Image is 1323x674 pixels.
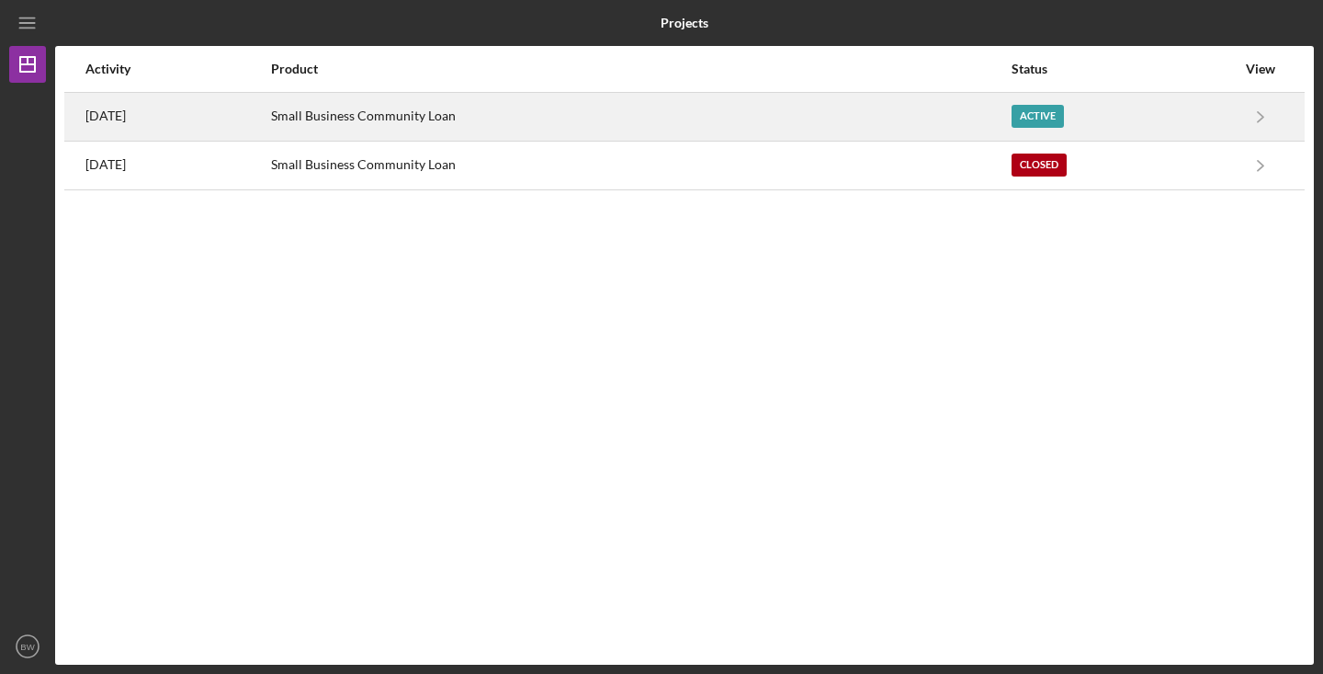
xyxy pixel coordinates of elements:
[1012,154,1067,177] div: Closed
[661,16,708,30] b: Projects
[271,94,1010,140] div: Small Business Community Loan
[85,109,126,123] time: 2025-08-08 23:05
[85,157,126,172] time: 2025-06-16 20:27
[271,143,1010,188] div: Small Business Community Loan
[1012,62,1236,76] div: Status
[9,628,46,665] button: BW
[85,62,269,76] div: Activity
[1238,62,1283,76] div: View
[1012,105,1064,128] div: Active
[20,642,35,652] text: BW
[271,62,1010,76] div: Product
